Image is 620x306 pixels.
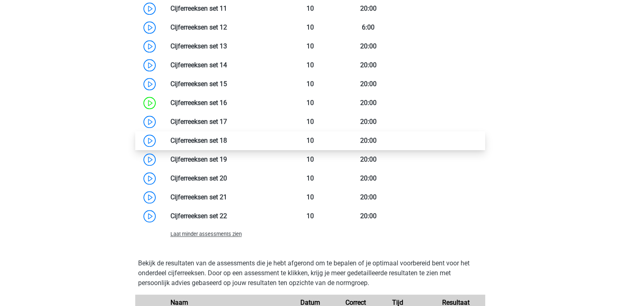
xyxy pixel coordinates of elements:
div: Cijferreeksen set 19 [164,155,281,164]
div: Cijferreeksen set 14 [164,60,281,70]
div: Cijferreeksen set 16 [164,98,281,108]
div: Cijferreeksen set 12 [164,23,281,32]
div: Cijferreeksen set 11 [164,4,281,14]
div: Cijferreeksen set 21 [164,192,281,202]
div: Cijferreeksen set 13 [164,41,281,51]
div: Cijferreeksen set 17 [164,117,281,127]
span: Laat minder assessments zien [170,231,242,237]
p: Bekijk de resultaten van de assessments die je hebt afgerond om te bepalen of je optimaal voorber... [138,258,482,288]
div: Cijferreeksen set 22 [164,211,281,221]
div: Cijferreeksen set 18 [164,136,281,146]
div: Cijferreeksen set 15 [164,79,281,89]
div: Cijferreeksen set 20 [164,174,281,183]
